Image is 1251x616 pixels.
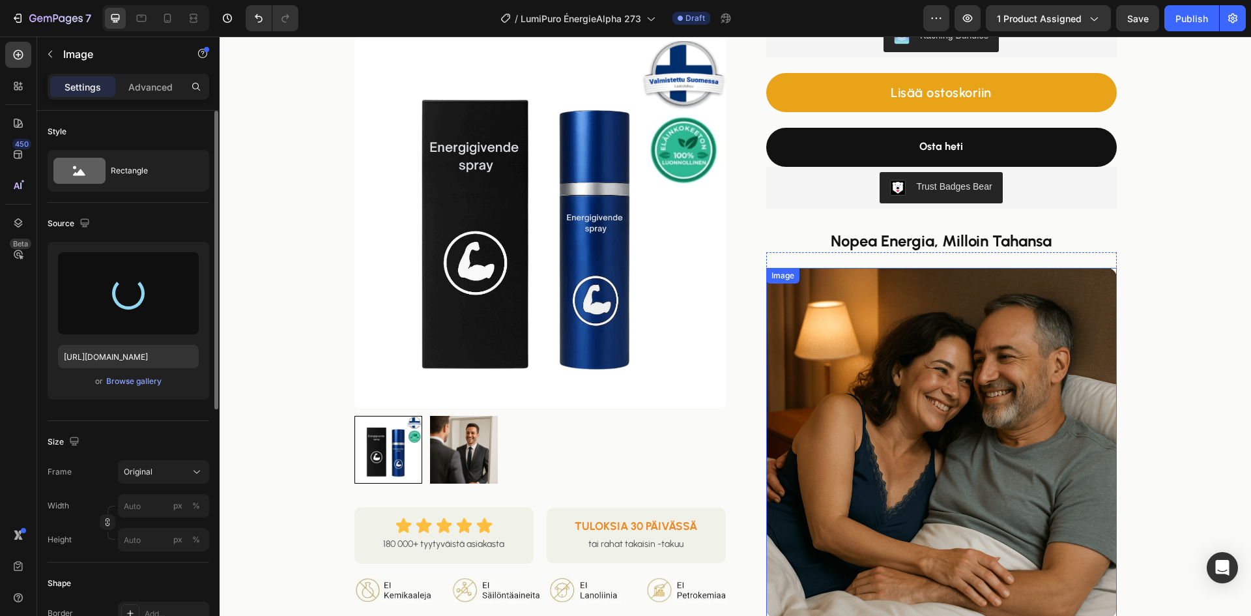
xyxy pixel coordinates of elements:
p: Image [63,46,174,62]
div: 450 [12,139,31,149]
p: Settings [65,80,101,94]
span: 1 product assigned [997,12,1082,25]
p: ⁠⁠⁠⁠⁠⁠⁠ [548,194,896,214]
div: Browse gallery [106,375,162,387]
div: Publish [1175,12,1208,25]
button: Lisää ostoskoriin [547,37,897,76]
div: px [173,500,182,512]
button: px [188,532,204,548]
div: Source [48,215,93,233]
iframe: Design area [220,37,1251,616]
button: Trust Badges Bear [660,136,783,167]
label: Frame [48,466,72,478]
h2: Rich Text Editor. Editing area: main [547,193,897,216]
div: Beta [10,239,31,249]
div: Style [48,126,66,138]
input: px% [118,494,209,518]
img: CLDR_q6erfwCEAE=.png [670,143,686,159]
span: Original [124,466,152,478]
div: Image [549,233,577,245]
button: Osta heti [547,91,897,130]
div: Size [48,433,82,451]
div: Trust Badges Bear [697,143,772,157]
button: 7 [5,5,97,31]
img: gempages_569423034075579424-cd9bf6cb-11a4-46d7-bfee-c49678014482.webp [135,540,506,613]
div: % [192,500,200,512]
strong: TULOKSIA 30 PÄIVÄSSÄ [355,483,478,496]
button: Save [1116,5,1159,31]
p: tai rahat takaisin -takuu [348,499,485,516]
input: px% [118,528,209,551]
p: 7 [85,10,91,26]
span: or [95,374,103,389]
div: Undo/Redo [246,5,298,31]
button: Original [118,460,209,484]
div: % [192,534,200,546]
div: Rectangle [111,156,190,186]
button: 1 product assigned [986,5,1111,31]
button: Browse gallery [106,375,162,388]
strong: Nopea Energia, Milloin Tahansa [611,195,832,214]
p: Advanced [128,80,173,94]
div: Open Intercom Messenger [1207,552,1238,583]
label: Height [48,534,72,546]
button: % [170,532,186,548]
button: Publish [1164,5,1219,31]
button: px [188,498,204,514]
input: https://example.com/image.jpg [58,345,199,368]
div: Lisää ostoskoriin [671,46,772,66]
div: Shape [48,578,71,589]
button: % [170,498,186,514]
div: Osta heti [700,101,743,120]
label: Width [48,500,69,512]
img: gempages_569423034075579424-c392a210-5318-424a-ba15-4838551fecdc.png [547,231,897,582]
span: / [515,12,518,25]
span: Save [1127,13,1149,24]
span: Draft [685,12,705,24]
span: LumiPuro ÉnergieAlpha 273 [521,12,641,25]
div: px [173,534,182,546]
